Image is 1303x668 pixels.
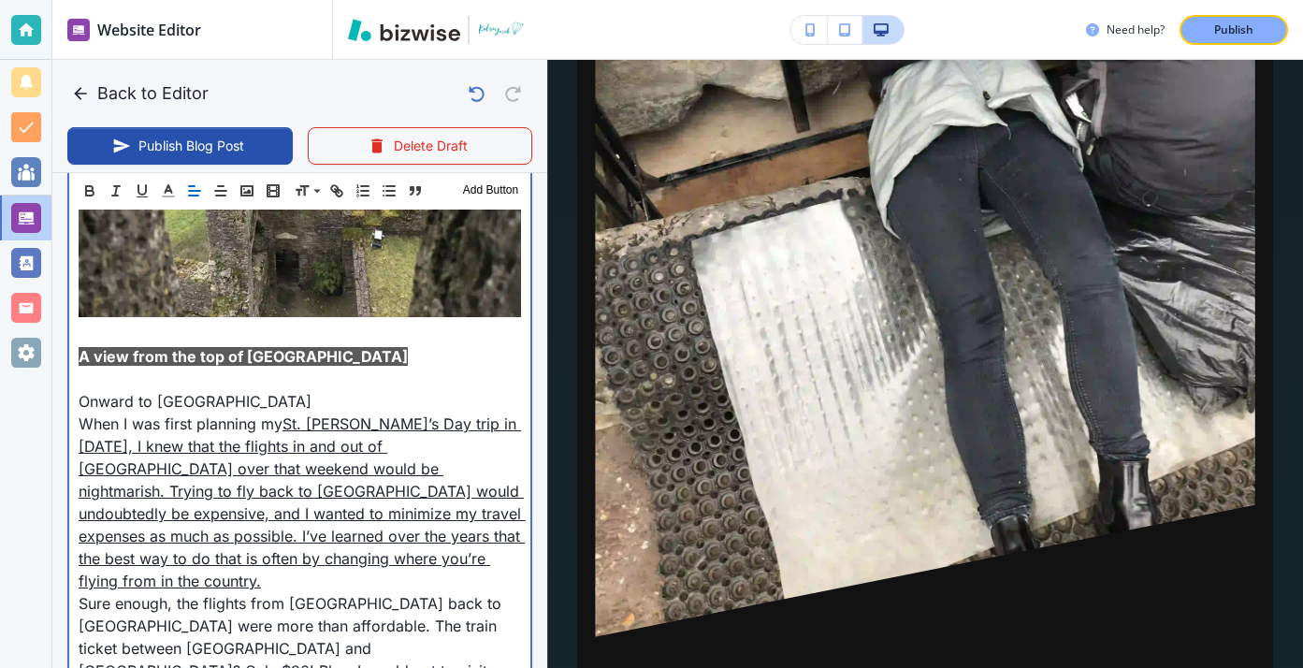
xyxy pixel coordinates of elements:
h3: Need help? [1107,22,1165,38]
button: Add Button [458,180,523,202]
img: editor icon [67,19,90,41]
a: St. [PERSON_NAME]’s Day trip in [DATE], I knew that the flights in and out of [GEOGRAPHIC_DATA] o... [79,414,526,590]
img: Your Logo [477,21,528,38]
h2: Website Editor [97,19,201,41]
button: Publish [1180,15,1288,45]
p: When I was first planning my [79,413,521,592]
button: Back to Editor [67,75,216,112]
button: Publish Blog Post [67,127,293,165]
span: A view from the top of [GEOGRAPHIC_DATA] [79,347,408,366]
p: Onward to [GEOGRAPHIC_DATA] [79,390,521,413]
img: Bizwise Logo [348,19,460,41]
button: Delete Draft [308,127,533,165]
p: Publish [1214,22,1253,38]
